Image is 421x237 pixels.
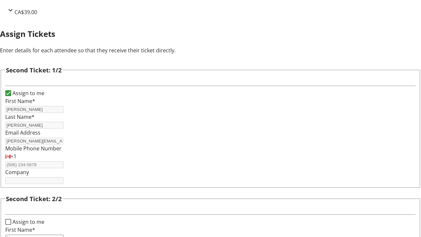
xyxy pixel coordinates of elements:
[14,9,37,16] span: CA$39.00
[5,161,63,168] input: (506) 234-5678
[5,145,62,152] label: Mobile Phone Number
[6,66,62,75] h3: Second Ticket: 1/2
[5,113,35,120] label: Last Name*
[5,97,35,105] label: First Name*
[5,169,29,176] label: Company
[11,218,44,226] label: Assign to me
[11,89,44,97] label: Assign to me
[6,194,62,203] h3: Second Ticket: 2/2
[5,129,40,136] label: Email Address
[5,226,35,233] label: First Name*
